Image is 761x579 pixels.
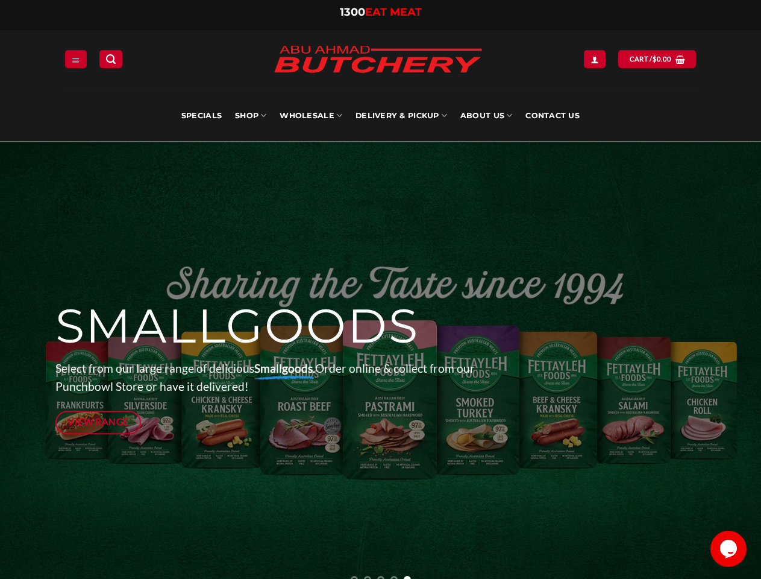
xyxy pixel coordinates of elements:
[653,55,672,63] bdi: 0.00
[460,90,512,141] a: About Us
[618,50,696,68] a: View cart
[653,54,657,65] span: $
[584,50,606,68] a: Login
[710,531,749,567] iframe: chat widget
[340,5,365,19] span: 1300
[263,37,492,83] img: Abu Ahmad Butchery
[181,90,222,141] a: Specials
[55,411,142,434] a: View Range
[55,297,419,355] span: SMALLGOODS
[235,90,266,141] a: SHOP
[340,5,422,19] a: 1300EAT MEAT
[55,361,475,394] span: Select from our large range of delicious Order online & collect from our Punchbowl Store or have ...
[280,90,342,141] a: Wholesale
[99,50,122,68] a: Search
[254,361,315,375] strong: Smallgoods.
[365,5,422,19] span: EAT MEAT
[355,90,447,141] a: Delivery & Pickup
[67,414,129,429] span: View Range
[525,90,580,141] a: Contact Us
[630,54,672,65] span: Cart /
[65,50,87,68] a: Menu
